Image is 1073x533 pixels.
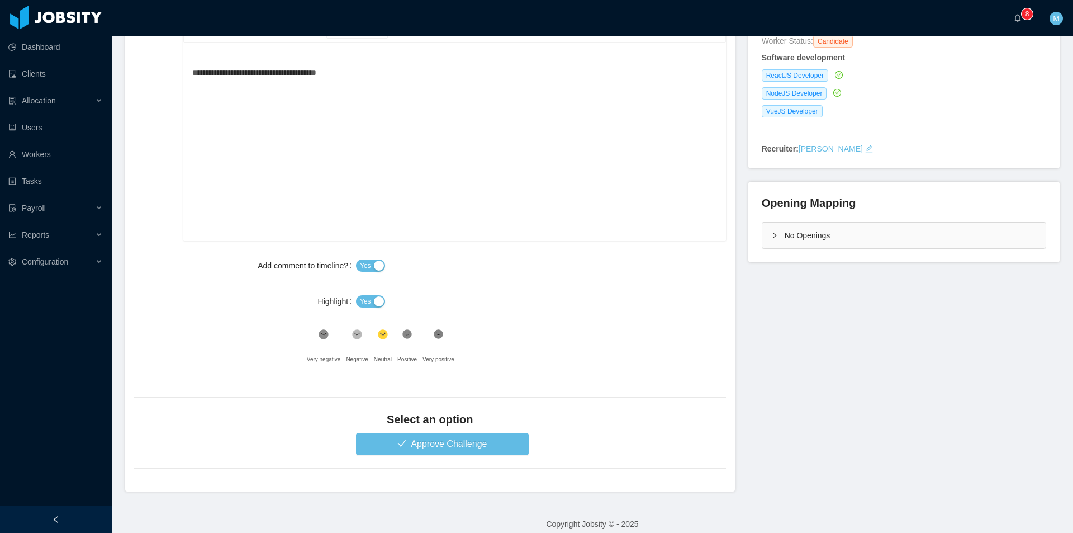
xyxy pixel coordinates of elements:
[318,297,356,306] label: Highlight
[183,18,725,241] div: rdw-wrapper
[346,348,368,371] div: Negative
[835,71,843,79] i: icon: check-circle
[360,296,371,307] span: Yes
[22,230,49,239] span: Reports
[307,348,341,371] div: Very negative
[356,433,529,455] button: icon: checkApprove Challenge
[762,105,823,117] span: VueJS Developer
[762,87,827,100] span: NodeJS Developer
[762,36,813,45] span: Worker Status:
[762,69,828,82] span: ReactJS Developer
[192,62,717,257] div: rdw-editor
[374,348,392,371] div: Neutral
[8,204,16,212] i: icon: file-protect
[813,35,853,48] span: Candidate
[762,223,1046,248] div: icon: rightNo Openings
[8,36,103,58] a: icon: pie-chartDashboard
[8,258,16,266] i: icon: setting
[134,412,726,427] h4: Select an option
[22,257,68,266] span: Configuration
[831,88,841,97] a: icon: check-circle
[22,204,46,213] span: Payroll
[865,145,873,153] i: icon: edit
[258,261,356,270] label: Add comment to timeline?
[799,144,863,153] a: [PERSON_NAME]
[833,89,841,97] i: icon: check-circle
[833,70,843,79] a: icon: check-circle
[8,97,16,105] i: icon: solution
[762,53,845,62] strong: Software development
[762,195,856,211] h4: Opening Mapping
[360,260,371,271] span: Yes
[1022,8,1033,20] sup: 8
[1025,8,1029,20] p: 8
[8,170,103,192] a: icon: profileTasks
[8,116,103,139] a: icon: robotUsers
[422,348,454,371] div: Very positive
[8,63,103,85] a: icon: auditClients
[22,96,56,105] span: Allocation
[1014,14,1022,22] i: icon: bell
[8,143,103,166] a: icon: userWorkers
[771,232,778,239] i: icon: right
[8,231,16,239] i: icon: line-chart
[397,348,417,371] div: Positive
[1053,12,1060,25] span: M
[762,144,799,153] strong: Recruiter:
